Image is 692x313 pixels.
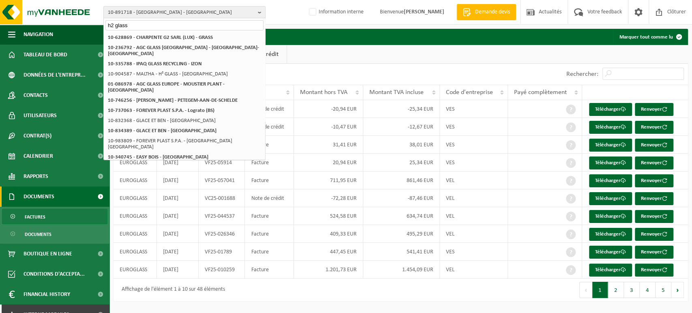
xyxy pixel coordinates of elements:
span: Financial History [24,284,70,304]
td: 20,94 EUR [294,154,363,172]
span: Calendrier [24,146,53,166]
a: Télécharger [589,156,632,169]
button: Renvoyer [635,192,673,205]
td: [DATE] [157,154,199,172]
span: Contacts [24,85,48,105]
label: Information interne [307,6,364,18]
td: 861,46 EUR [363,172,440,189]
a: Télécharger [589,121,632,134]
td: VC25-001688 [199,189,245,207]
td: -10,47 EUR [294,118,363,136]
input: Chercher des succursales liées [105,20,264,30]
strong: 01-086978 - AGC GLASS EUROPE - MOUSTIER PLANT - [GEOGRAPHIC_DATA] [108,81,225,93]
span: Utilisateurs [24,105,57,126]
span: Données de l'entrepr... [24,65,86,85]
button: Renvoyer [635,228,673,241]
td: VF25-010259 [199,261,245,279]
span: Montant hors TVA [300,89,347,96]
button: Renvoyer [635,139,673,152]
td: 409,33 EUR [294,225,363,243]
a: Télécharger [589,246,632,259]
td: [DATE] [157,189,199,207]
td: Note de crédit [245,189,294,207]
span: Code d'entreprise [446,89,493,96]
a: Télécharger [589,192,632,205]
span: Navigation [24,24,53,45]
td: VEL [440,207,508,225]
td: Facture [245,154,294,172]
span: Tableau de bord [24,45,67,65]
td: VF25-057041 [199,172,245,189]
td: VES [440,154,508,172]
td: 25,34 EUR [363,154,440,172]
a: Demande devis [456,4,516,20]
span: Documents [25,227,51,242]
td: 634,74 EUR [363,207,440,225]
span: Conditions d'accepta... [24,264,85,284]
span: 10-891718 - [GEOGRAPHIC_DATA] - [GEOGRAPHIC_DATA] [108,6,255,19]
td: [DATE] [157,225,199,243]
a: Factures [2,209,107,224]
span: Rapports [24,166,48,187]
td: VEL [440,261,508,279]
span: Documents [24,187,54,207]
td: [DATE] [157,261,199,279]
td: VES [440,243,508,261]
td: VF25-01789 [199,243,245,261]
td: [DATE] [157,207,199,225]
td: Note de crédit [245,100,294,118]
td: -12,67 EUR [363,118,440,136]
td: 495,29 EUR [363,225,440,243]
a: Télécharger [589,228,632,241]
li: 10-904587 - MALTHA - H² GLASS - [GEOGRAPHIC_DATA] [105,69,264,79]
td: VF25-044537 [199,207,245,225]
strong: 10-746256 - [PERSON_NAME] - PETEGEM-AAN-DE-SCHELDE [108,98,238,103]
li: 10-832368 - GLACE ET BEN - [GEOGRAPHIC_DATA] [105,116,264,126]
span: Factures [25,209,45,225]
button: 2 [608,282,624,298]
td: EUROGLASS [114,189,157,207]
button: Renvoyer [635,156,673,169]
a: Télécharger [589,264,632,277]
button: Renvoyer [635,210,673,223]
li: 10-983809 - FOREVER PLAST S.P.A. - [GEOGRAPHIC_DATA] [GEOGRAPHIC_DATA] [105,136,264,152]
strong: 10-335788 - IPAQ GLASS RECYCLING - IZON [108,61,202,66]
span: Payé complètement [514,89,567,96]
button: Marquer tout comme lu [613,29,687,45]
td: Facture [245,225,294,243]
td: EUROGLASS [114,172,157,189]
td: Note de crédit [245,118,294,136]
td: VES [440,100,508,118]
td: EUROGLASS [114,243,157,261]
div: Affichage de l'élément 1 à 10 sur 48 éléments [118,283,225,297]
td: VF25-05914 [199,154,245,172]
td: EUROGLASS [114,154,157,172]
td: -20,94 EUR [294,100,363,118]
a: Télécharger [589,210,632,223]
td: -25,34 EUR [363,100,440,118]
td: 541,41 EUR [363,243,440,261]
td: [DATE] [157,243,199,261]
button: Renvoyer [635,174,673,187]
td: VES [440,136,508,154]
strong: 10-236792 - AGC GLASS [GEOGRAPHIC_DATA] - [GEOGRAPHIC_DATA]-[GEOGRAPHIC_DATA] [108,45,259,56]
td: EUROGLASS [114,225,157,243]
strong: 10-340745 - EASY BOIS - [GEOGRAPHIC_DATA] [108,154,208,160]
td: Facture [245,136,294,154]
button: 3 [624,282,640,298]
td: 524,58 EUR [294,207,363,225]
td: 31,41 EUR [294,136,363,154]
button: Renvoyer [635,121,673,134]
a: Télécharger [589,139,632,152]
a: Télécharger [589,103,632,116]
td: VES [440,118,508,136]
button: Renvoyer [635,246,673,259]
button: 4 [640,282,656,298]
td: VEL [440,172,508,189]
td: VF25-026346 [199,225,245,243]
button: Renvoyer [635,264,673,277]
td: VEL [440,225,508,243]
td: EUROGLASS [114,261,157,279]
strong: 10-628869 - CHARPENTE G2 SARL (LUX) - GRASS [108,35,213,40]
strong: [PERSON_NAME] [404,9,444,15]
